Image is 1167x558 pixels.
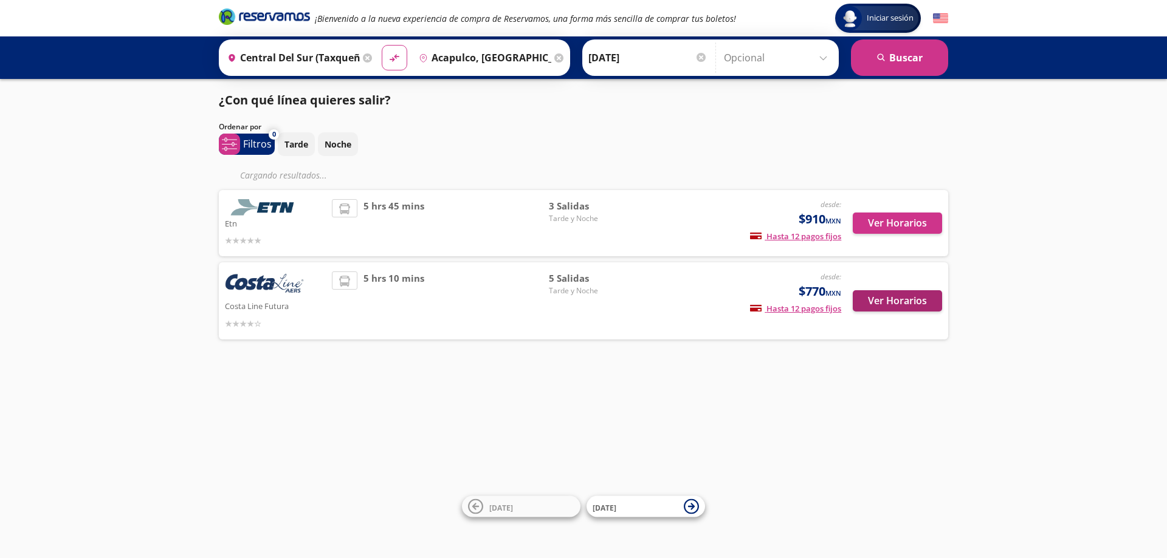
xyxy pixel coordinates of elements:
span: [DATE] [489,502,513,512]
p: Etn [225,216,326,230]
button: English [933,11,948,26]
span: 5 hrs 45 mins [363,199,424,247]
span: [DATE] [593,502,616,512]
span: 5 Salidas [549,271,634,285]
input: Opcional [724,43,833,73]
input: Buscar Origen [222,43,360,73]
button: 0Filtros [219,134,275,155]
span: 3 Salidas [549,199,634,213]
button: [DATE] [462,496,580,517]
span: Iniciar sesión [862,12,918,24]
img: Costa Line Futura [225,271,304,298]
p: Tarde [284,138,308,151]
em: Cargando resultados ... [240,169,327,181]
input: Elegir Fecha [588,43,707,73]
span: Hasta 12 pagos fijos [750,231,841,242]
img: Etn [225,199,304,216]
button: Ver Horarios [853,213,942,234]
span: Hasta 12 pagos fijos [750,303,841,314]
em: desde: [821,199,841,209]
p: Filtros [243,137,272,151]
button: Noche [318,132,358,156]
p: ¿Con qué línea quieres salir? [219,91,391,109]
span: $770 [799,282,841,301]
p: Costa Line Futura [225,298,326,313]
em: ¡Bienvenido a la nueva experiencia de compra de Reservamos, una forma más sencilla de comprar tus... [315,13,736,24]
p: Noche [325,138,351,151]
span: 0 [272,129,276,140]
button: Buscar [851,39,948,76]
button: Tarde [278,132,315,156]
span: Tarde y Noche [549,213,634,224]
em: desde: [821,271,841,282]
a: Brand Logo [219,7,310,29]
span: $910 [799,210,841,228]
span: Tarde y Noche [549,285,634,296]
small: MXN [825,216,841,225]
button: Ver Horarios [853,290,942,311]
button: [DATE] [587,496,705,517]
i: Brand Logo [219,7,310,26]
p: Ordenar por [219,121,261,132]
small: MXN [825,288,841,298]
input: Buscar Destino [414,43,551,73]
span: 5 hrs 10 mins [363,271,424,330]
